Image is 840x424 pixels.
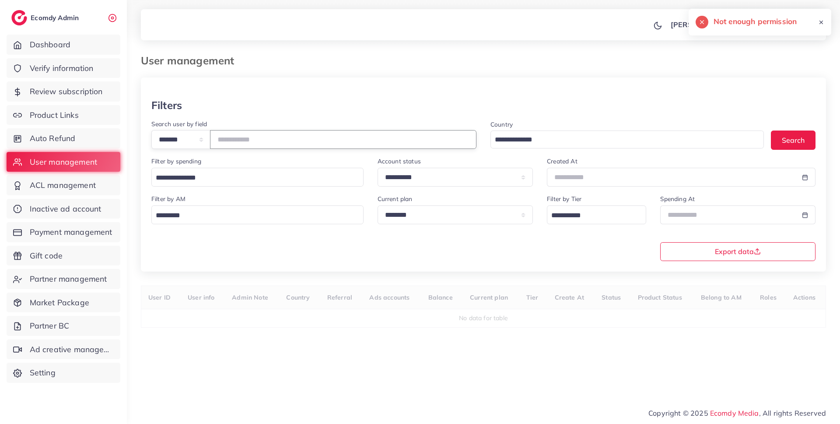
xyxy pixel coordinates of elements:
[30,250,63,261] span: Gift code
[30,39,70,50] span: Dashboard
[660,242,816,261] button: Export data
[30,63,94,74] span: Verify information
[30,226,112,238] span: Payment management
[30,273,107,285] span: Partner management
[7,81,120,102] a: Review subscription
[11,10,27,25] img: logo
[7,293,120,313] a: Market Package
[141,54,241,67] h3: User management
[660,194,695,203] label: Spending At
[7,269,120,289] a: Partner management
[547,157,577,166] label: Created At
[7,128,120,148] a: Auto Refund
[548,209,634,223] input: Search for option
[714,16,797,27] h5: Not enough permission
[30,367,56,378] span: Setting
[30,297,89,308] span: Market Package
[30,110,79,121] span: Product Links
[151,168,364,187] div: Search for option
[153,209,352,223] input: Search for option
[7,199,120,219] a: Inactive ad account
[710,409,759,417] a: Ecomdy Media
[715,248,761,255] span: Export data
[7,152,120,172] a: User management
[547,194,581,203] label: Filter by Tier
[378,194,413,203] label: Current plan
[30,203,101,215] span: Inactive ad account
[11,10,81,25] a: logoEcomdy Admin
[7,222,120,242] a: Payment management
[31,14,81,22] h2: Ecomdy Admin
[7,58,120,78] a: Verify information
[7,316,120,336] a: Partner BC
[151,205,364,224] div: Search for option
[7,246,120,266] a: Gift code
[7,363,120,383] a: Setting
[153,171,352,185] input: Search for option
[30,86,103,97] span: Review subscription
[30,344,114,355] span: Ad creative management
[771,131,815,149] button: Search
[7,175,120,195] a: ACL management
[492,133,752,147] input: Search for option
[490,120,513,129] label: Country
[30,320,70,332] span: Partner BC
[151,120,207,128] label: Search user by field
[151,99,182,112] h3: Filters
[30,156,97,168] span: User management
[648,408,826,418] span: Copyright © 2025
[378,157,421,166] label: Account status
[30,180,96,191] span: ACL management
[759,408,826,418] span: , All rights Reserved
[666,16,819,33] a: [PERSON_NAME] [PERSON_NAME]avatar
[151,157,201,166] label: Filter by spending
[7,339,120,360] a: Ad creative management
[671,19,792,30] p: [PERSON_NAME] [PERSON_NAME]
[547,205,646,224] div: Search for option
[151,194,185,203] label: Filter by AM
[30,133,76,144] span: Auto Refund
[7,35,120,55] a: Dashboard
[490,131,764,148] div: Search for option
[7,105,120,125] a: Product Links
